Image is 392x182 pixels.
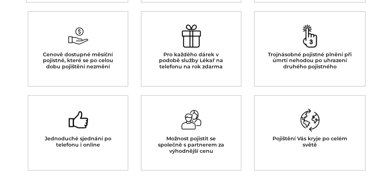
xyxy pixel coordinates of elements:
[300,109,320,132] img: ikona zeměkoule
[267,52,352,70] h5: Trojnásobné pojistné plnění při úmrtí nehodou po uhrazení druhého pojistného
[154,136,228,154] h5: Možnost pojistit se společně s partnerem za výhodnější cenu
[267,136,352,148] h5: Pojištění Vás kryje po celém světě
[300,24,320,48] img: ikona čísla 3 na dvoustránce
[68,109,88,132] img: palec nahoru facebooková ikona
[154,52,228,70] h5: Pro každého dárek v podobě služby Lékař na telefonu na rok zdarma
[181,24,201,48] img: ikona dárku
[68,24,88,48] img: ikona peněz padajících do ruky
[41,136,115,148] h5: Jednoduché sjednání po telefonu i online
[41,52,115,70] h5: Cenově dostupné měsíční pojistné, které se po celou dobu pojištění nezmění
[181,109,201,132] img: ikona zamilovaného páru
